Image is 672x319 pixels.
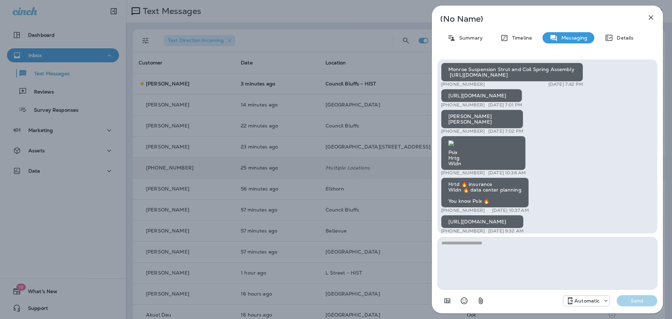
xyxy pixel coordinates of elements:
p: (No Name) [440,16,631,22]
button: Add in a premade template [440,294,454,308]
p: [PHONE_NUMBER] [441,102,485,108]
img: twilio-download [448,140,454,146]
p: Timeline [509,35,532,41]
p: [DATE] 9:32 AM [488,228,524,234]
p: [PHONE_NUMBER] [441,208,485,213]
div: [PERSON_NAME] [PERSON_NAME] [441,110,523,129]
div: Hrtd 🔥 insurance Wldn 🔥 data center planning You know Psix 🔥 [441,178,529,208]
p: [PHONE_NUMBER] [441,82,485,87]
p: Automatic [574,298,600,304]
p: [PHONE_NUMBER] [441,170,485,176]
div: Psix Hrtg Wldn [441,136,526,170]
button: Select an emoji [457,294,471,308]
p: Messaging [558,35,587,41]
p: [PHONE_NUMBER] [441,129,485,134]
p: [DATE] 10:37 AM [492,208,529,213]
div: [URL][DOMAIN_NAME] [441,215,524,228]
p: [DATE] 7:01 PM [488,102,522,108]
p: Details [613,35,633,41]
div: Monroe Suspension Strut and Coil Spring Assembly [URL][DOMAIN_NAME] [441,63,583,82]
p: [DATE] 7:02 PM [488,129,523,134]
p: [DATE] 10:36 AM [488,170,526,176]
p: [PHONE_NUMBER] [441,228,485,234]
div: [URL][DOMAIN_NAME] [441,89,522,102]
p: [DATE] 7:42 PM [548,82,583,87]
p: Summary [456,35,483,41]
